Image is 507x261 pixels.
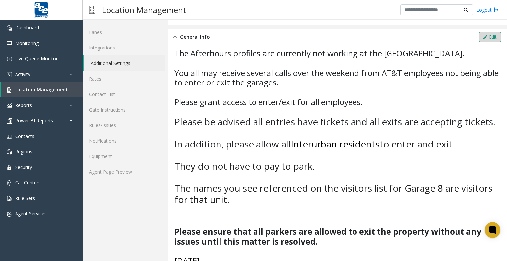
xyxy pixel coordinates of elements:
[83,24,165,40] a: Lanes
[174,68,501,87] div: You all may receive several calls over the weekend from AT&T employees not being able to enter or...
[7,149,12,155] img: 'icon'
[83,71,165,86] a: Rates
[7,87,12,93] img: 'icon'
[173,33,177,41] img: opened
[15,195,35,201] span: Rule Sets
[493,6,499,13] img: logout
[83,148,165,164] a: Equipment
[15,40,39,46] span: Monitoring
[15,133,34,139] span: Contacts
[174,226,481,246] span: Please ensure that all parkers are allowed to exit the property without any issues until this mat...
[476,6,499,13] a: Logout
[83,40,165,55] a: Integrations
[15,71,30,77] span: Activity
[180,33,210,41] span: General Info
[174,97,501,107] div: Please grant access to enter/exit for all employees.
[83,102,165,117] a: Gate Instructions
[15,86,68,93] span: Location Management
[84,55,165,71] a: Additional Settings
[174,49,501,58] div: The Afterhours profiles are currently not working at the [GEOGRAPHIC_DATA].
[15,102,32,108] span: Reports
[7,212,12,217] img: 'icon'
[15,55,58,62] span: Live Queue Monitor
[83,86,165,102] a: Contact List
[7,25,12,31] img: 'icon'
[15,164,32,170] span: Security
[83,133,165,148] a: Notifications
[174,160,315,172] font: They do not have to pay to park.
[7,103,12,108] img: 'icon'
[7,134,12,139] img: 'icon'
[174,182,492,206] font: The names you see referenced on the visitors list for Garage 8 are visitors for that unit.
[7,41,12,46] img: 'icon'
[479,32,501,42] button: Edit
[174,115,495,150] span: Please be advised all entries have tickets and all exits are accepting tickets. In addition, plea...
[83,164,165,179] a: Agent Page Preview
[7,165,12,170] img: 'icon'
[89,2,95,18] img: pageIcon
[1,82,83,97] a: Location Management
[15,24,39,31] span: Dashboard
[15,148,32,155] span: Regions
[83,117,165,133] a: Rules/Issues
[291,138,380,150] font: Interurban residents
[7,196,12,201] img: 'icon'
[15,211,47,217] span: Agent Services
[7,72,12,77] img: 'icon'
[99,2,189,18] h3: Location Management
[15,179,41,186] span: Call Centers
[7,118,12,124] img: 'icon'
[380,138,455,150] font: to enter and exit.
[7,56,12,62] img: 'icon'
[7,180,12,186] img: 'icon'
[15,117,53,124] span: Power BI Reports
